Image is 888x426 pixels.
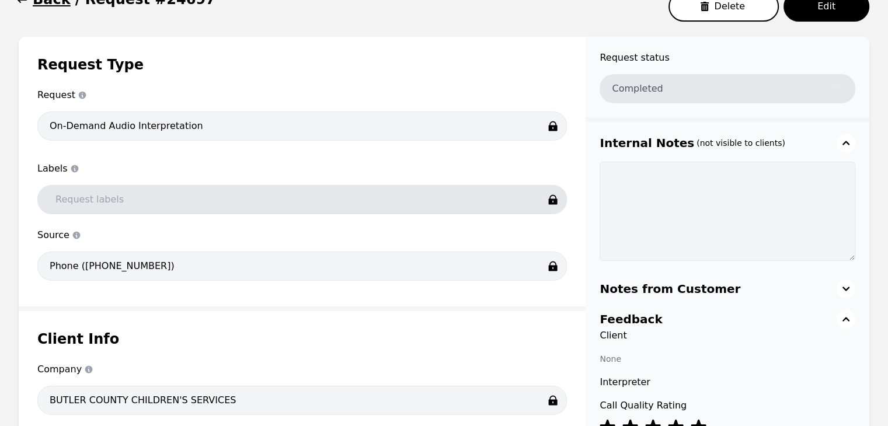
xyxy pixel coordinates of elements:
h3: Internal Notes [600,135,694,151]
span: None [600,354,621,364]
span: Request [37,88,567,102]
h1: Client Info [37,330,567,348]
span: Company [37,362,567,376]
span: Source [37,228,567,242]
span: Request status [600,51,855,65]
h3: Feedback [600,311,662,327]
h3: (not visible to clients) [697,137,785,149]
span: Client [600,329,855,343]
h1: Request Type [37,55,567,74]
span: Interpreter [600,375,855,389]
span: Call Quality Rating [600,399,855,413]
h3: Notes from Customer [600,281,740,297]
span: Labels [37,162,567,176]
